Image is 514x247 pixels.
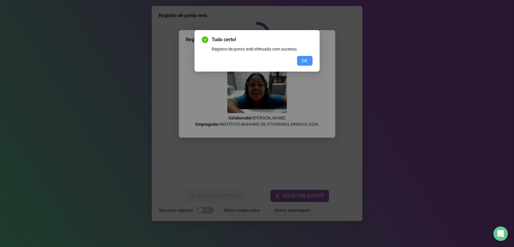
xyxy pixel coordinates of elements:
div: Registro de ponto web efetuado com sucesso. [212,46,313,52]
span: check-circle [202,36,208,43]
span: OK [302,57,308,64]
div: Open Intercom Messenger [494,227,508,241]
button: OK [297,56,313,66]
span: Tudo certo! [212,36,313,43]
